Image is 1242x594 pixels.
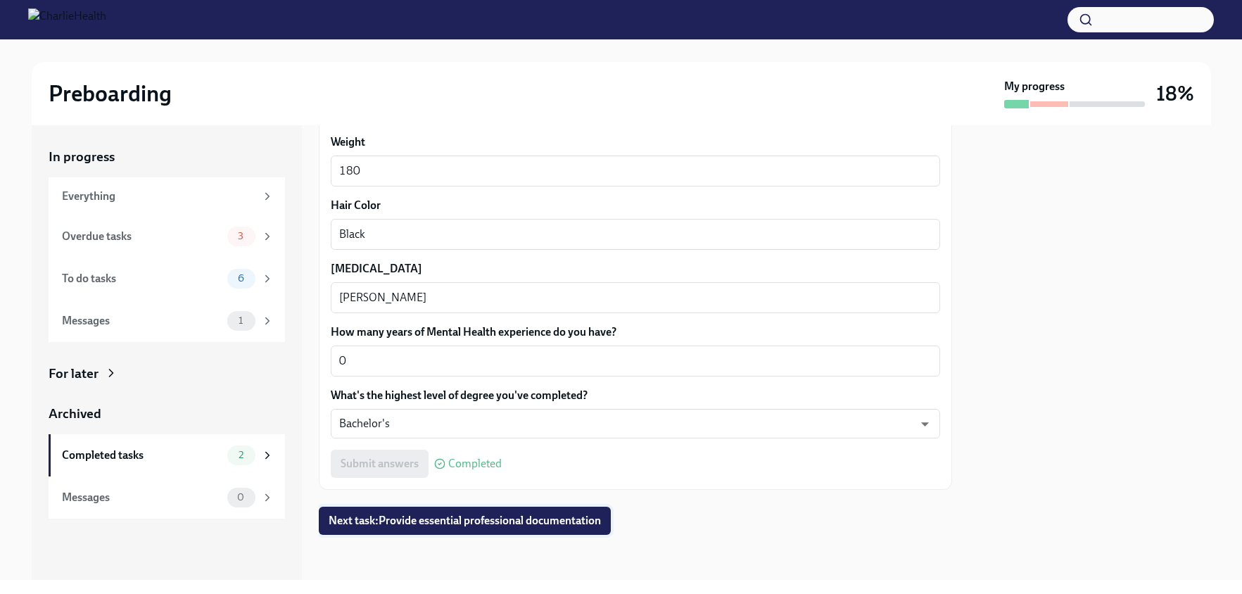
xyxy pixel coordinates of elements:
[62,313,222,329] div: Messages
[339,226,932,243] textarea: Black
[49,258,285,300] a: To do tasks6
[331,261,940,277] label: [MEDICAL_DATA]
[49,405,285,423] a: Archived
[331,134,940,150] label: Weight
[49,365,285,383] a: For later
[1004,79,1065,94] strong: My progress
[49,434,285,476] a: Completed tasks2
[62,189,255,204] div: Everything
[49,80,172,108] h2: Preboarding
[49,177,285,215] a: Everything
[49,148,285,166] a: In progress
[229,273,253,284] span: 6
[230,450,252,460] span: 2
[229,492,253,503] span: 0
[339,353,932,369] textarea: 0
[331,409,940,438] div: Bachelor's
[448,458,502,469] span: Completed
[331,198,940,213] label: Hair Color
[329,514,601,528] span: Next task : Provide essential professional documentation
[230,315,251,326] span: 1
[319,507,611,535] button: Next task:Provide essential professional documentation
[62,271,222,286] div: To do tasks
[49,300,285,342] a: Messages1
[49,215,285,258] a: Overdue tasks3
[229,231,252,241] span: 3
[1156,81,1194,106] h3: 18%
[28,8,106,31] img: CharlieHealth
[62,229,222,244] div: Overdue tasks
[49,365,99,383] div: For later
[62,448,222,463] div: Completed tasks
[339,289,932,306] textarea: [PERSON_NAME]
[49,476,285,519] a: Messages0
[339,163,932,179] textarea: 180
[331,324,940,340] label: How many years of Mental Health experience do you have?
[62,490,222,505] div: Messages
[331,388,940,403] label: What's the highest level of degree you've completed?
